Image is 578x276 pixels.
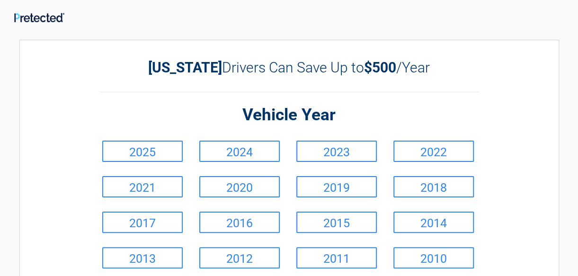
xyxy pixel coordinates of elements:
[14,13,64,22] img: Main Logo
[102,247,183,268] a: 2013
[296,247,377,268] a: 2011
[102,212,183,233] a: 2017
[100,104,479,126] h2: Vehicle Year
[296,176,377,197] a: 2019
[102,176,183,197] a: 2021
[393,212,474,233] a: 2014
[199,141,280,162] a: 2024
[148,59,222,76] b: [US_STATE]
[296,212,377,233] a: 2015
[102,141,183,162] a: 2025
[199,176,280,197] a: 2020
[364,59,396,76] b: $500
[393,141,474,162] a: 2022
[393,247,474,268] a: 2010
[393,176,474,197] a: 2018
[100,59,479,76] h2: Drivers Can Save Up to /Year
[296,141,377,162] a: 2023
[199,212,280,233] a: 2016
[199,247,280,268] a: 2012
